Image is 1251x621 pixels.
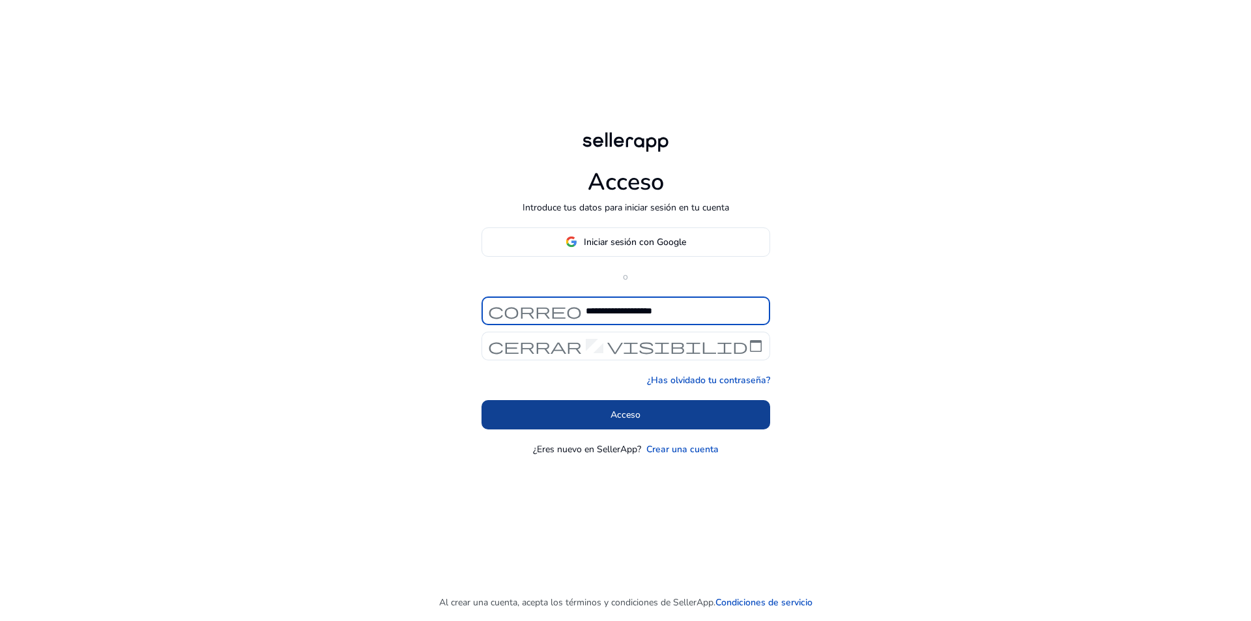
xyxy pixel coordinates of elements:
img: google-logo.svg [566,236,577,248]
font: ¿Has olvidado tu contraseña? [647,374,770,386]
a: ¿Has olvidado tu contraseña? [647,373,770,387]
button: Acceso [482,400,770,429]
a: Crear una cuenta [646,442,719,456]
font: cerrar [488,337,582,355]
a: Condiciones de servicio [715,596,812,609]
font: Iniciar sesión con Google [584,236,686,248]
font: Al crear una cuenta, acepta los términos y condiciones de SellerApp. [439,596,715,609]
font: correo [488,302,582,320]
font: Introduce tus datos para iniciar sesión en tu cuenta [523,201,729,214]
font: Acceso [588,166,664,198]
font: Crear una cuenta [646,443,719,455]
font: o [623,270,628,283]
font: Acceso [611,409,640,421]
font: ¿Eres nuevo en SellerApp? [533,443,641,455]
font: visibilidad [607,337,764,355]
button: Iniciar sesión con Google [482,227,770,257]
